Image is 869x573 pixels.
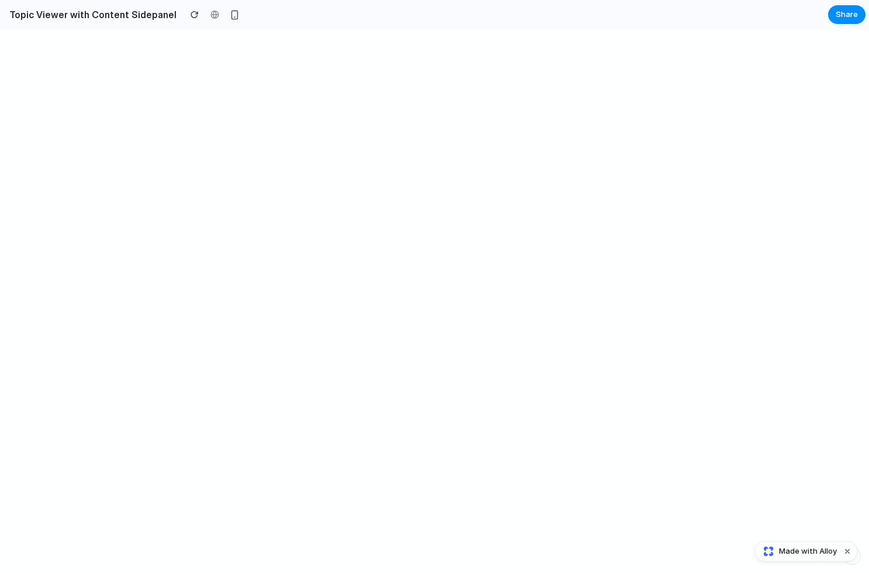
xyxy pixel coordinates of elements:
button: Dismiss watermark [840,544,854,558]
h2: Topic Viewer with Content Sidepanel [5,8,176,22]
span: Made with Alloy [779,546,837,557]
span: Share [836,9,858,20]
button: Share [828,5,865,24]
a: Made with Alloy [756,546,838,557]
